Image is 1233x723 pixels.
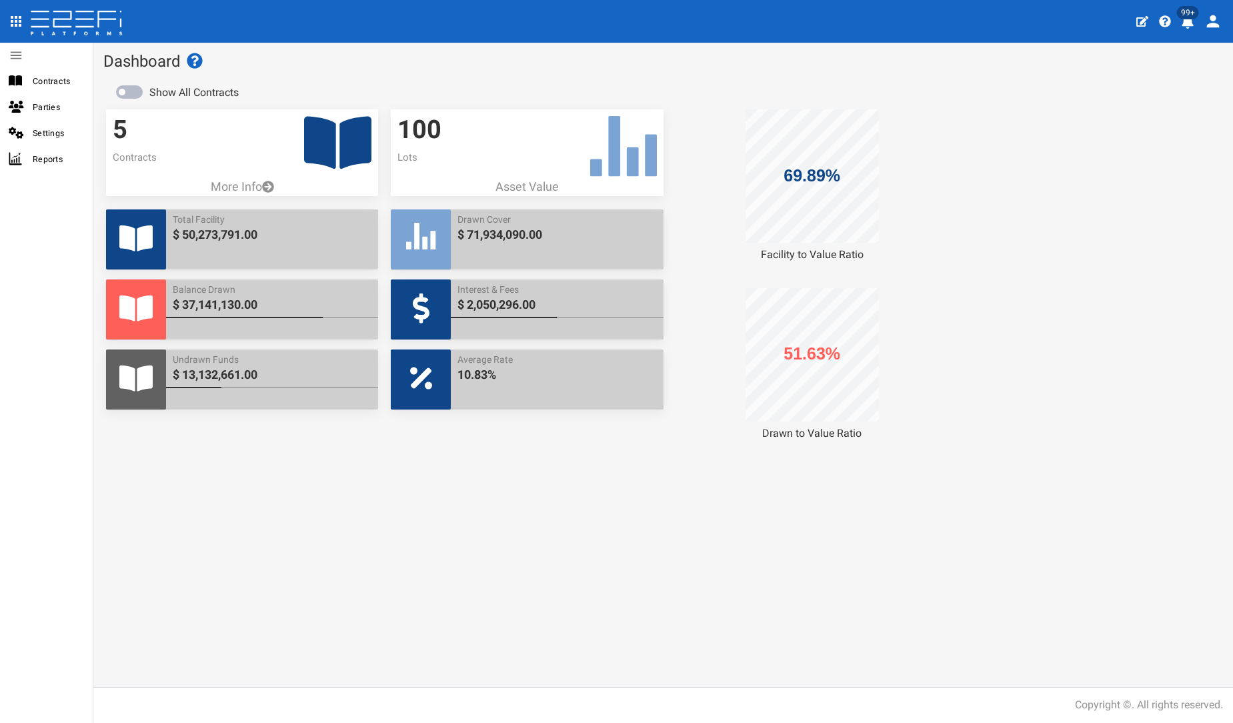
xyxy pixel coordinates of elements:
[457,226,656,243] span: $ 71,934,090.00
[33,151,82,167] span: Reports
[173,213,371,226] span: Total Facility
[1075,698,1223,713] div: Copyright ©. All rights reserved.
[33,99,82,115] span: Parties
[103,53,1223,70] h1: Dashboard
[457,366,656,384] span: 10.83%
[113,151,371,165] p: Contracts
[113,116,371,144] h3: 5
[173,226,371,243] span: $ 50,273,791.00
[457,296,656,313] span: $ 2,050,296.00
[173,366,371,384] span: $ 13,132,661.00
[457,213,656,226] span: Drawn Cover
[397,151,656,165] p: Lots
[397,116,656,144] h3: 100
[33,73,82,89] span: Contracts
[173,283,371,296] span: Balance Drawn
[676,426,948,442] div: Drawn to Value Ratio
[149,85,239,101] label: Show All Contracts
[457,353,656,366] span: Average Rate
[106,178,378,195] a: More Info
[173,353,371,366] span: Undrawn Funds
[173,296,371,313] span: $ 37,141,130.00
[457,283,656,296] span: Interest & Fees
[676,247,948,263] div: Facility to Value Ratio
[391,178,663,195] p: Asset Value
[33,125,82,141] span: Settings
